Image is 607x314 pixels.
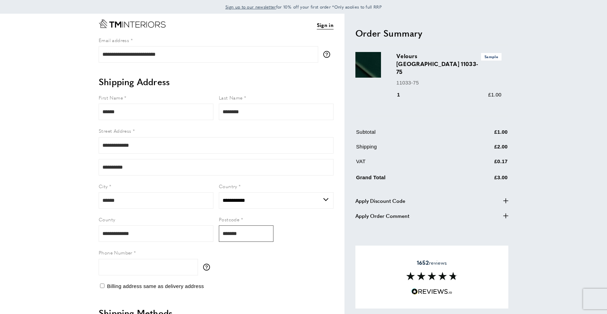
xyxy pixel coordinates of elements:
a: Sign up to our newsletter [225,3,276,10]
span: Street Address [99,127,131,134]
span: Apply Discount Code [355,197,405,205]
div: 1 [396,91,410,99]
td: Grand Total [356,172,460,187]
button: More information [323,51,334,58]
strong: 1652 [417,259,429,266]
h2: Order Summary [355,27,508,39]
span: City [99,183,108,189]
span: Country [219,183,237,189]
span: reviews [417,259,447,266]
img: Reviews section [406,272,457,280]
td: £2.00 [461,143,508,156]
a: Go to Home page [99,19,166,28]
span: First Name [99,94,123,101]
span: Phone Number [99,249,132,256]
span: Sample [481,53,502,60]
img: Reviews.io 5 stars [411,288,452,295]
td: VAT [356,157,460,171]
td: £1.00 [461,128,508,141]
input: Billing address same as delivery address [100,284,104,288]
h3: Velours [GEOGRAPHIC_DATA] 11033-75 [396,52,502,76]
span: County [99,216,115,223]
span: Apply Order Comment [355,212,409,220]
td: £3.00 [461,172,508,187]
span: Postcode [219,216,239,223]
img: Velours Firenze 11033-75 [355,52,381,78]
td: Subtotal [356,128,460,141]
td: Shipping [356,143,460,156]
span: Email address [99,37,129,43]
span: Sign up to our newsletter [225,4,276,10]
p: 11033-75 [396,79,502,87]
span: £1.00 [488,92,502,97]
span: Billing address same as delivery address [107,283,204,289]
td: £0.17 [461,157,508,171]
span: for 10% off your first order *Only applies to full RRP [225,4,382,10]
span: Last Name [219,94,243,101]
button: More information [203,264,213,271]
h2: Shipping Address [99,76,334,88]
a: Sign in [317,21,334,29]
